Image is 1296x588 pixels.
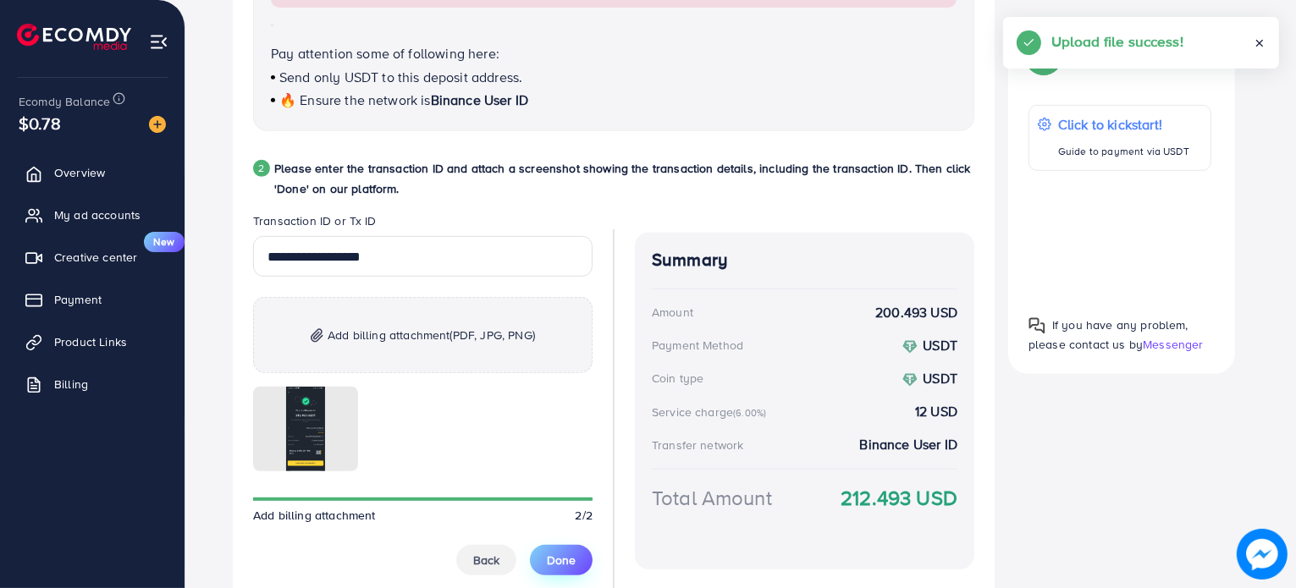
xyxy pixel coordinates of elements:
[1143,336,1203,353] span: Messenger
[17,24,131,50] img: logo
[253,507,376,524] span: Add billing attachment
[54,376,88,393] span: Billing
[733,406,766,420] small: (6.00%)
[144,232,185,252] span: New
[54,206,141,223] span: My ad accounts
[19,111,61,135] span: $0.78
[841,483,957,513] strong: 212.493 USD
[431,91,528,109] span: Binance User ID
[923,336,957,354] strong: USDT
[13,240,172,274] a: Creative centerNew
[149,32,168,52] img: menu
[1029,317,1045,334] img: Popup guide
[1058,141,1189,162] p: Guide to payment via USDT
[576,507,593,524] span: 2/2
[652,483,772,513] div: Total Amount
[149,116,166,133] img: image
[54,249,137,266] span: Creative center
[875,303,957,322] strong: 200.493 USD
[279,91,431,109] span: 🔥 Ensure the network is
[915,402,957,421] strong: 12 USD
[652,337,743,354] div: Payment Method
[652,370,703,387] div: Coin type
[902,339,918,354] img: coin
[271,43,957,63] p: Pay attention some of following here:
[456,545,516,575] button: Back
[13,325,172,359] a: Product Links
[286,387,325,471] img: img uploaded
[274,158,974,199] p: Please enter the transaction ID and attach a screenshot showing the transaction details, includin...
[652,304,693,321] div: Amount
[860,435,957,454] strong: Binance User ID
[19,93,110,110] span: Ecomdy Balance
[13,198,172,232] a: My ad accounts
[923,369,957,387] strong: USDT
[1029,316,1188,353] span: If you have any problem, please contact us by
[902,372,918,387] img: coin
[1242,534,1282,574] img: image
[13,283,172,316] a: Payment
[652,250,957,271] h4: Summary
[13,156,172,190] a: Overview
[54,164,105,181] span: Overview
[450,327,535,343] span: (PDF, JPG, PNG)
[473,552,499,569] span: Back
[311,328,323,343] img: img
[253,160,270,177] div: 2
[652,437,744,453] div: Transfer network
[530,545,593,575] button: Done
[652,404,771,420] div: Service charge
[54,333,127,350] span: Product Links
[271,67,957,87] p: Send only USDT to this deposit address.
[328,325,535,345] span: Add billing attachment
[1058,114,1189,135] p: Click to kickstart!
[13,367,172,401] a: Billing
[54,291,102,308] span: Payment
[1051,30,1183,52] h5: Upload file success!
[547,552,576,569] span: Done
[253,212,593,236] legend: Transaction ID or Tx ID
